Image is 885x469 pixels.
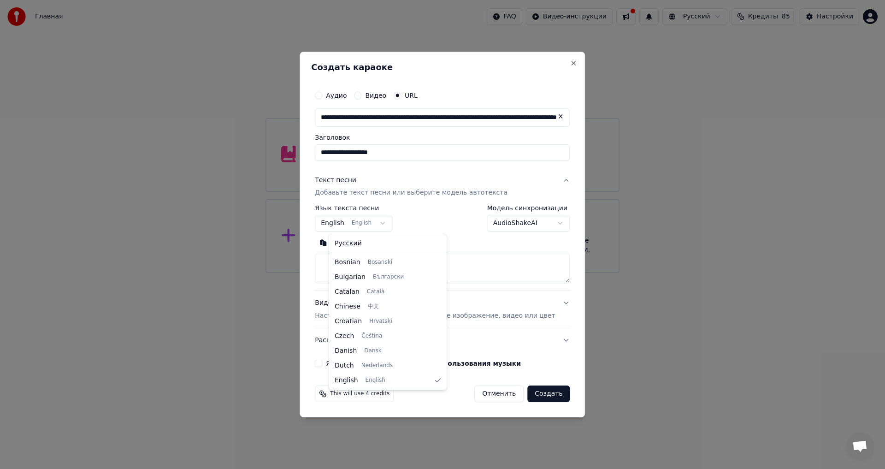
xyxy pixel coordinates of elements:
span: Dutch [335,361,354,370]
span: Danish [335,346,357,356]
span: Bosanski [368,259,392,266]
span: Bosnian [335,258,360,267]
span: Čeština [361,332,382,340]
span: English [335,376,358,385]
span: Русский [335,239,362,248]
span: Hrvatski [369,318,392,325]
span: Bulgarian [335,273,366,282]
span: Croatian [335,317,362,326]
span: English [366,377,385,384]
span: Dansk [364,347,381,355]
span: Български [373,273,404,281]
span: Czech [335,332,354,341]
span: Catalan [335,287,360,297]
span: 中文 [368,303,379,310]
span: Nederlands [361,362,393,369]
span: Chinese [335,302,360,311]
span: Català [367,288,384,296]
